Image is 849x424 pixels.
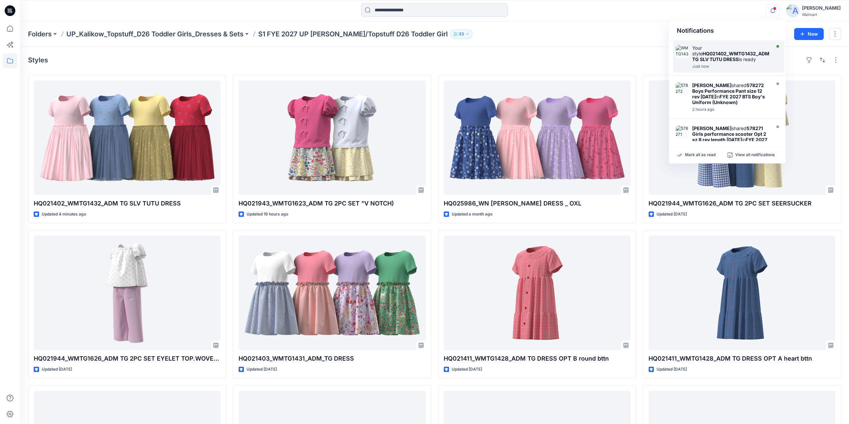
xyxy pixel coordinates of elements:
[657,211,687,218] p: Updated [DATE]
[34,199,221,208] p: HQ021402_WMTG1432_ADM TG SLV TUTU DRESS
[34,354,221,363] p: HQ021944_WMTG1626_ADM TG 2PC SET EYELET TOP.WOVEN BTTM
[794,28,824,40] button: New
[692,94,765,105] strong: FYE 2027 BTS Boy's Uniform (Unknown)
[247,211,288,218] p: Updated 19 hours ago
[34,80,221,195] a: HQ021402_WMTG1432_ADM TG SLV TUTU DRESS
[239,80,425,195] a: HQ021943_WMTG1623_ADM TG 2PC SET "V NOTCH)
[669,21,786,41] div: Notifications
[657,366,687,373] p: Updated [DATE]
[444,236,630,350] a: HQ021411_WMTG1428_ADM TG DRESS OPT B round bttn
[444,199,630,208] p: HQ025986_WN [PERSON_NAME] DRESS _ OXL
[676,82,689,96] img: 578272 Boys Performance Pant size 12 rev 9-4-25
[692,64,769,69] div: Thursday, September 04, 2025 17:02
[66,29,244,39] a: UP_Kalikow_Topstuff_D26 Toddler Girls_Dresses & Sets
[786,4,799,17] img: avatar
[649,354,835,363] p: HQ021411_WMTG1428_ADM TG DRESS OPT A heart bttn
[34,236,221,350] a: HQ021944_WMTG1626_ADM TG 2PC SET EYELET TOP.WOVEN BTTM
[450,29,472,39] button: 33
[692,45,769,62] div: Your style is ready
[649,80,835,195] a: HQ021944_WMTG1626_ADM TG 2PC SET SEERSUCKER
[676,125,689,139] img: 578271 Girls performance scooter Opt 2 sz 8 rev length 9-4-25
[692,82,732,88] strong: [PERSON_NAME]
[692,125,732,131] strong: [PERSON_NAME]
[452,211,492,218] p: Updated a month ago
[649,199,835,208] p: HQ021944_WMTG1626_ADM TG 2PC SET SEERSUCKER
[676,45,689,58] img: WMTG1432_ADM TG SLV TUTU DRESS 3.21
[239,199,425,208] p: HQ021943_WMTG1623_ADM TG 2PC SET "V NOTCH)
[692,107,769,112] div: Thursday, September 04, 2025 15:21
[685,152,716,158] p: Mark all as read
[28,56,48,64] h4: Styles
[802,4,841,12] div: [PERSON_NAME]
[239,354,425,363] p: HQ021403_WMTG1431_ADM_TG DRESS
[649,236,835,350] a: HQ021411_WMTG1428_ADM TG DRESS OPT A heart bttn
[692,51,769,62] strong: HQ021402_WMTG1432_ADM TG SLV TUTU DRESS
[28,29,52,39] a: Folders
[444,354,630,363] p: HQ021411_WMTG1428_ADM TG DRESS OPT B round bttn
[692,125,769,148] div: shared in
[802,12,841,17] div: Walmart
[239,236,425,350] a: HQ021403_WMTG1431_ADM_TG DRESS
[42,211,86,218] p: Updated 4 minutes ago
[692,82,764,99] strong: 578272 Boys Performance Pant size 12 rev [DATE]
[735,152,775,158] p: View all notifications
[452,366,482,373] p: Updated [DATE]
[692,125,766,142] strong: 578271 Girls performance scooter Opt 2 sz 8 rev length [DATE]
[444,80,630,195] a: HQ025986_WN SS TUTU DRESS _ OXL
[692,82,769,105] div: shared in
[42,366,72,373] p: Updated [DATE]
[258,29,448,39] p: S1 FYE 2027 UP [PERSON_NAME]/Topstuff D26 Toddler Girl
[459,30,464,38] p: 33
[247,366,277,373] p: Updated [DATE]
